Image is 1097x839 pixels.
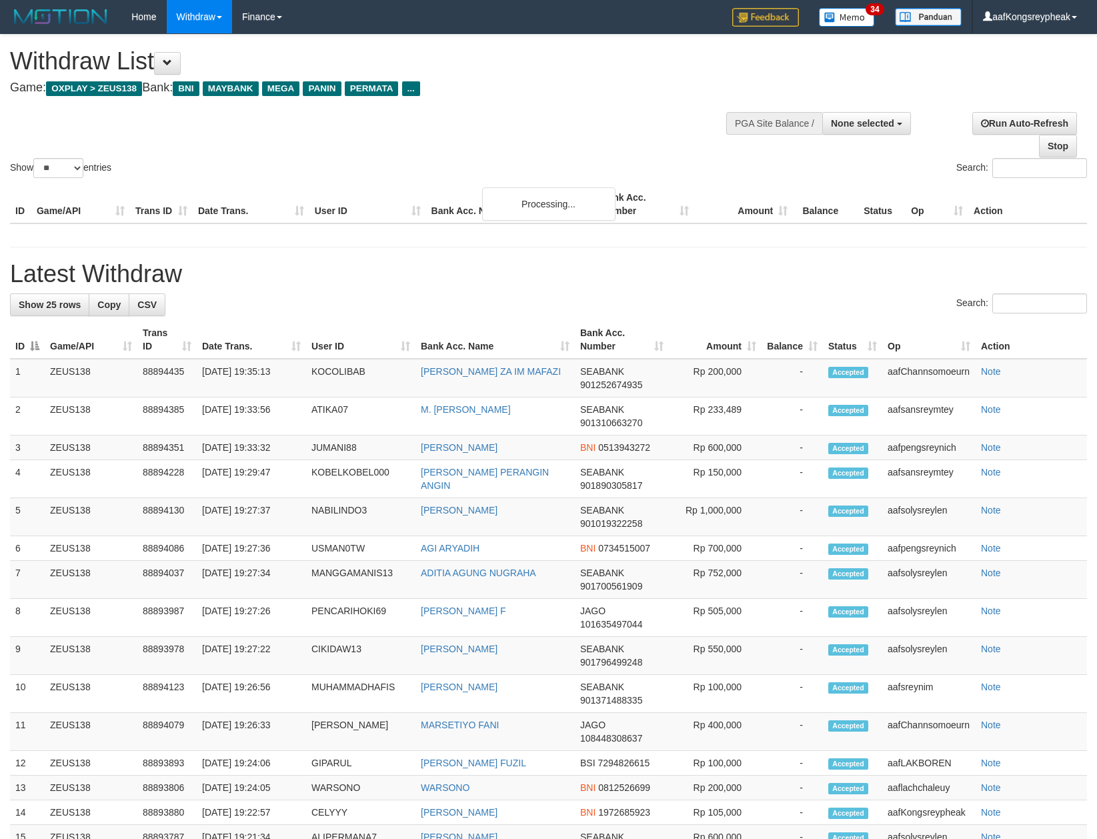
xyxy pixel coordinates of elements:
[45,599,137,637] td: ZEUS138
[828,606,868,618] span: Accepted
[669,800,762,825] td: Rp 105,000
[197,536,306,561] td: [DATE] 19:27:36
[762,599,823,637] td: -
[669,321,762,359] th: Amount: activate to sort column ascending
[10,751,45,776] td: 12
[197,436,306,460] td: [DATE] 19:33:32
[762,675,823,713] td: -
[598,442,650,453] span: Copy 0513943272 to clipboard
[197,359,306,397] td: [DATE] 19:35:13
[669,536,762,561] td: Rp 700,000
[197,460,306,498] td: [DATE] 19:29:47
[828,544,868,555] span: Accepted
[137,498,197,536] td: 88894130
[303,81,341,96] span: PANIN
[309,185,426,223] th: User ID
[669,561,762,599] td: Rp 752,000
[580,467,624,478] span: SEABANK
[10,81,718,95] h4: Game: Bank:
[762,498,823,536] td: -
[762,460,823,498] td: -
[669,498,762,536] td: Rp 1,000,000
[262,81,300,96] span: MEGA
[10,261,1087,287] h1: Latest Withdraw
[882,800,976,825] td: aafKongsreypheak
[10,397,45,436] td: 2
[45,800,137,825] td: ZEUS138
[46,81,142,96] span: OXPLAY > ZEUS138
[968,185,1087,223] th: Action
[137,599,197,637] td: 88893987
[45,536,137,561] td: ZEUS138
[762,713,823,751] td: -
[762,561,823,599] td: -
[669,776,762,800] td: Rp 200,000
[669,599,762,637] td: Rp 505,000
[421,682,497,692] a: [PERSON_NAME]
[762,359,823,397] td: -
[882,675,976,713] td: aafsreynim
[10,185,31,223] th: ID
[828,758,868,770] span: Accepted
[10,460,45,498] td: 4
[137,397,197,436] td: 88894385
[828,720,868,732] span: Accepted
[828,405,868,416] span: Accepted
[882,359,976,397] td: aafChannsomoeurn
[575,321,669,359] th: Bank Acc. Number: activate to sort column ascending
[580,758,596,768] span: BSI
[10,599,45,637] td: 8
[598,543,650,554] span: Copy 0734515007 to clipboard
[31,185,130,223] th: Game/API
[482,187,616,221] div: Processing...
[421,467,549,491] a: [PERSON_NAME] PERANGIN ANGIN
[10,321,45,359] th: ID: activate to sort column descending
[828,443,868,454] span: Accepted
[130,185,193,223] th: Trans ID
[858,185,906,223] th: Status
[421,758,526,768] a: [PERSON_NAME] FUZIL
[866,3,884,15] span: 34
[421,543,479,554] a: AGI ARYADIH
[669,637,762,675] td: Rp 550,000
[137,536,197,561] td: 88894086
[45,359,137,397] td: ZEUS138
[10,561,45,599] td: 7
[793,185,858,223] th: Balance
[10,800,45,825] td: 14
[197,776,306,800] td: [DATE] 19:24:05
[10,436,45,460] td: 3
[306,713,415,751] td: [PERSON_NAME]
[137,751,197,776] td: 88893893
[306,561,415,599] td: MANGGAMANIS13
[882,776,976,800] td: aaflachchaleuy
[762,536,823,561] td: -
[306,675,415,713] td: MUHAMMADHAFIS
[882,321,976,359] th: Op: activate to sort column ascending
[580,733,642,744] span: Copy 108448308637 to clipboard
[598,758,650,768] span: Copy 7294826615 to clipboard
[981,442,1001,453] a: Note
[580,644,624,654] span: SEABANK
[732,8,799,27] img: Feedback.jpg
[882,637,976,675] td: aafsolysreylen
[596,185,694,223] th: Bank Acc. Number
[580,366,624,377] span: SEABANK
[992,293,1087,313] input: Search:
[45,561,137,599] td: ZEUS138
[882,397,976,436] td: aafsansreymtey
[421,442,497,453] a: [PERSON_NAME]
[580,442,596,453] span: BNI
[981,807,1001,818] a: Note
[45,776,137,800] td: ZEUS138
[580,657,642,668] span: Copy 901796499248 to clipboard
[10,637,45,675] td: 9
[415,321,575,359] th: Bank Acc. Name: activate to sort column ascending
[306,536,415,561] td: USMAN0TW
[306,776,415,800] td: WARSONO
[762,321,823,359] th: Balance: activate to sort column ascending
[197,321,306,359] th: Date Trans.: activate to sort column ascending
[828,808,868,819] span: Accepted
[10,48,718,75] h1: Withdraw List
[726,112,822,135] div: PGA Site Balance /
